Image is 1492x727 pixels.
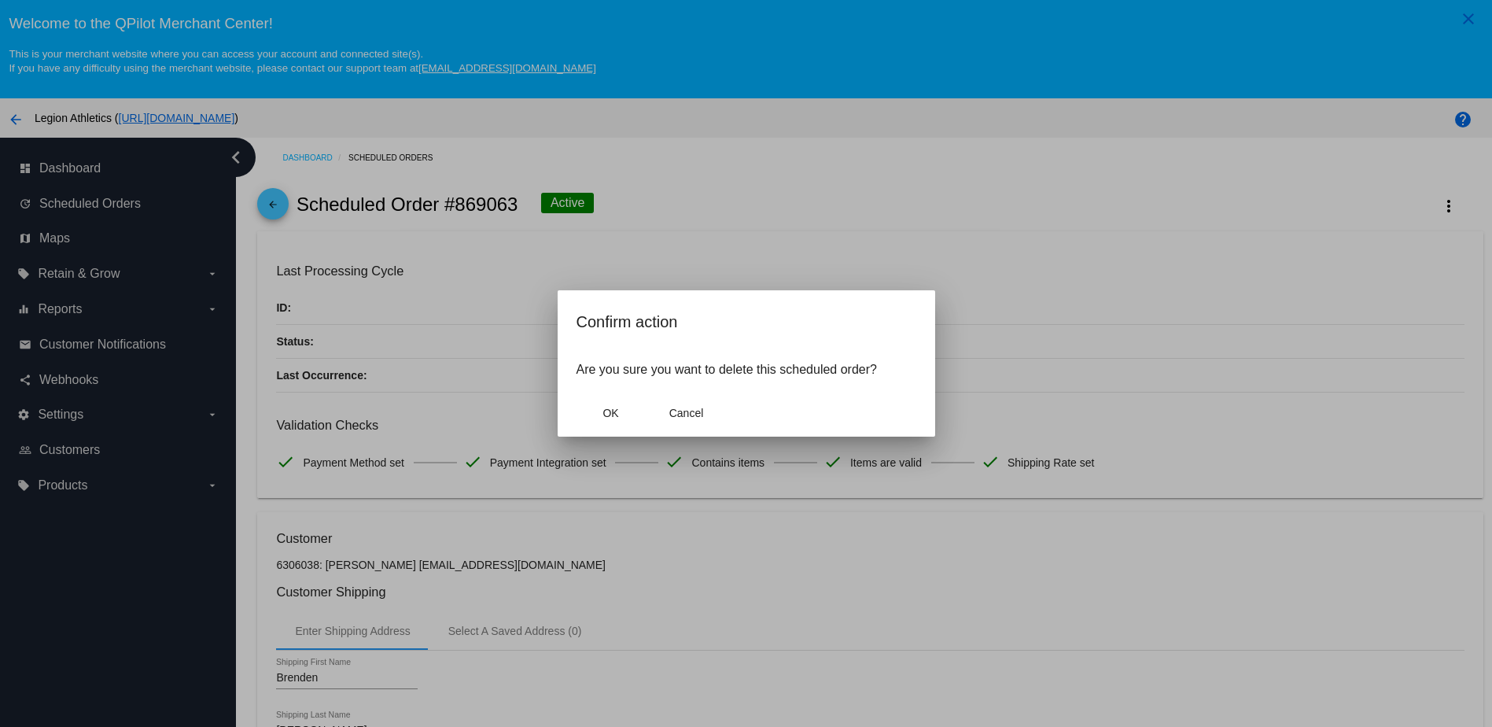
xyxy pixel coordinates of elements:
[652,399,721,427] button: Close dialog
[577,363,916,377] p: Are you sure you want to delete this scheduled order?
[577,399,646,427] button: Close dialog
[602,407,618,419] span: OK
[577,309,916,334] h2: Confirm action
[669,407,704,419] span: Cancel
